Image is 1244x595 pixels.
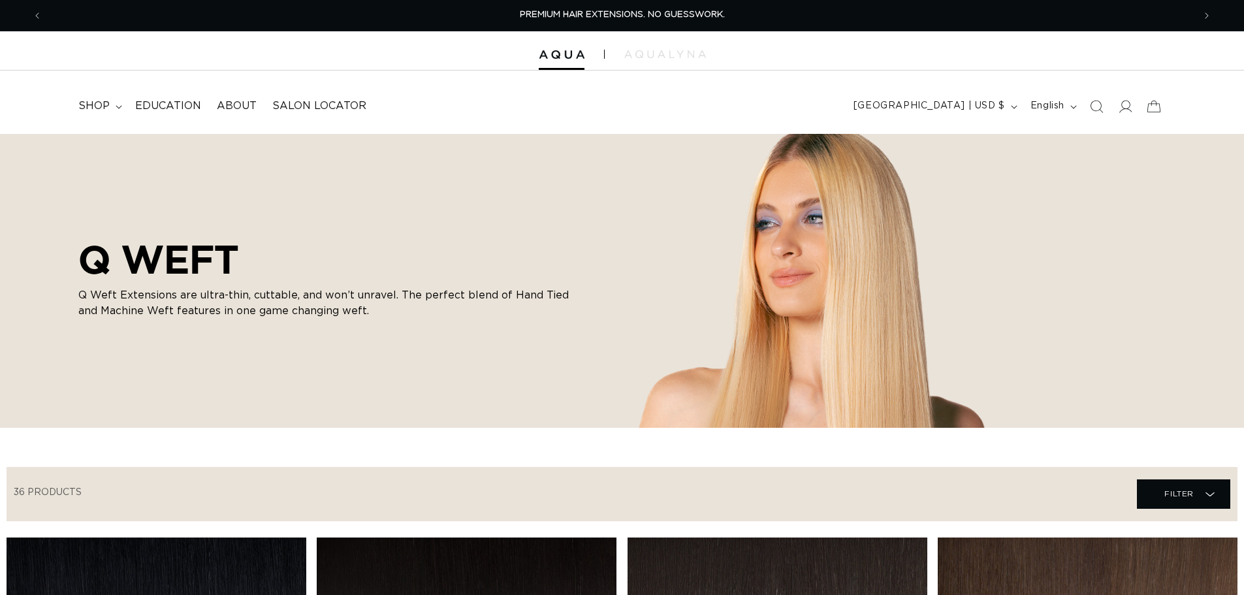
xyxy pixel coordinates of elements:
a: About [209,91,264,121]
span: 36 products [14,488,82,497]
span: shop [78,99,110,113]
span: PREMIUM HAIR EXTENSIONS. NO GUESSWORK. [520,10,725,19]
button: Next announcement [1192,3,1221,28]
summary: Filter [1137,479,1230,509]
summary: shop [71,91,127,121]
button: [GEOGRAPHIC_DATA] | USD $ [846,94,1023,119]
span: Filter [1164,481,1194,506]
span: Education [135,99,201,113]
h2: Q WEFT [78,236,575,282]
span: [GEOGRAPHIC_DATA] | USD $ [853,99,1005,113]
img: Aqua Hair Extensions [539,50,584,59]
a: Education [127,91,209,121]
button: English [1023,94,1082,119]
a: Salon Locator [264,91,374,121]
span: About [217,99,257,113]
span: English [1030,99,1064,113]
img: aqualyna.com [624,50,706,58]
p: Q Weft Extensions are ultra-thin, cuttable, and won’t unravel. The perfect blend of Hand Tied and... [78,287,575,319]
span: Salon Locator [272,99,366,113]
button: Previous announcement [23,3,52,28]
summary: Search [1082,92,1111,121]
